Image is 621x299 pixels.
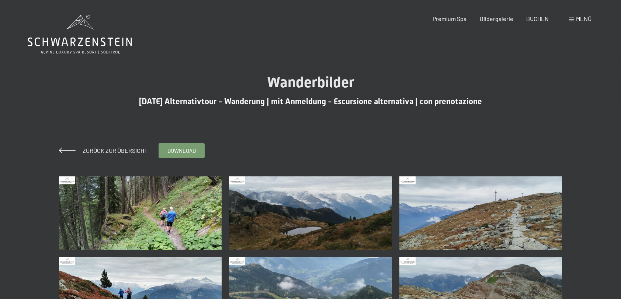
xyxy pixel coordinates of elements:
span: Zurück zur Übersicht [77,147,148,154]
span: Wanderbilder [267,74,354,91]
a: BUCHEN [526,15,549,22]
span: [DATE] Alternativtour - Wanderung | mit Anmeldung - Escursione alternativa | con prenotazione [139,97,482,106]
a: Zurück zur Übersicht [59,147,148,154]
span: download [167,147,196,155]
img: 09-09-2025 [399,176,562,250]
img: 09-09-2025 [229,176,392,250]
span: Menü [576,15,591,22]
a: 09-09-2025 [398,173,564,253]
a: 09-09-2025 [57,173,224,253]
a: Bildergalerie [480,15,513,22]
a: 09-09-2025 [227,173,394,253]
a: download [159,144,204,158]
img: 09-09-2025 [59,176,222,250]
a: Premium Spa [433,15,466,22]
